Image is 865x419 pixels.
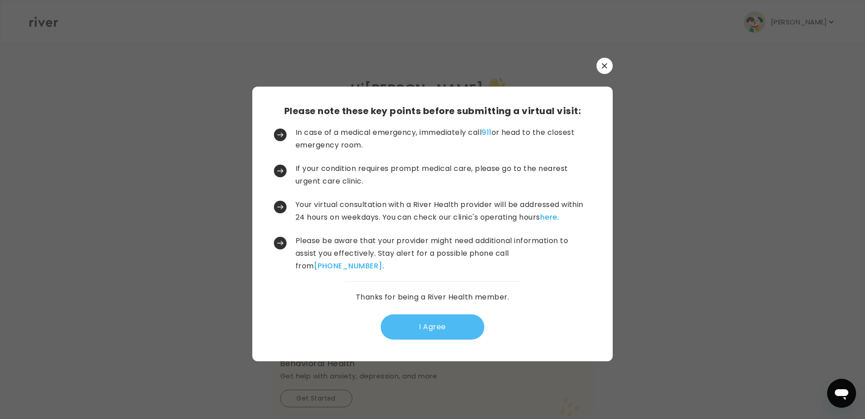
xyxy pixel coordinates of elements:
[296,198,589,224] p: Your virtual consultation with a River Health provider will be addressed within 24 hours on weekd...
[296,126,589,152] p: In case of a medical emergency, immediately call or head to the closest emergency room.
[314,261,382,271] a: [PHONE_NUMBER]
[296,235,589,272] p: Please be aware that your provider might need additional information to assist you effectively. S...
[540,212,557,222] a: here
[827,379,856,408] iframe: Button to launch messaging window
[482,127,491,138] a: 911
[356,291,510,304] p: Thanks for being a River Health member.
[284,105,581,117] h3: Please note these key points before submitting a virtual visit:
[296,162,589,188] p: If your condition requires prompt medical care, please go to the nearest urgent care clinic.
[381,314,484,340] button: I Agree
